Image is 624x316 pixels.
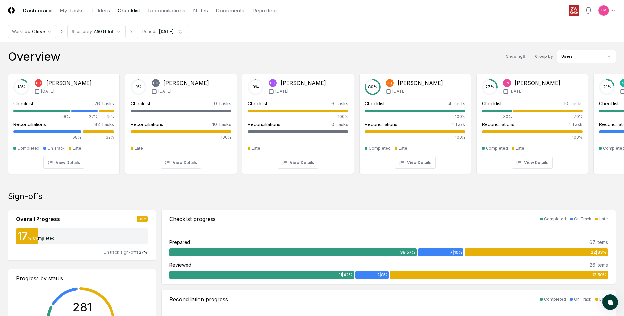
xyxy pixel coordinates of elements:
label: Group by [535,55,553,58]
div: Completed [544,216,566,222]
span: 38 | 57 % [400,249,415,255]
div: 82 Tasks [94,121,114,128]
span: 22 | 33 % [591,249,607,255]
a: 13%CC[PERSON_NAME][DATE]Checklist26 Tasks58%27%15%Reconciliations82 Tasks68%32%CompletedOn TrackL... [8,68,120,174]
div: On Track [47,146,65,151]
div: 26 Items [590,261,608,268]
div: Reconciliations [131,121,163,128]
div: Checklist [365,100,385,107]
span: LM [601,8,606,13]
button: View Details [43,157,84,169]
div: Checklist progress [169,215,216,223]
div: [PERSON_NAME] [281,79,326,87]
div: 27% [71,114,98,120]
div: Periods [142,29,158,34]
span: JQ [387,81,392,86]
div: 100% [365,114,465,120]
a: 0%DG[PERSON_NAME][DATE]Checklist0 TasksReconciliations10 Tasks100%LateView Details [125,68,237,174]
div: Showing 8 [506,54,525,59]
button: View Details [512,157,553,169]
div: 1 Task [452,121,465,128]
div: 1 Task [569,121,583,128]
div: Late [252,146,260,151]
div: Reconciliations [248,121,280,128]
div: Overview [8,50,60,63]
a: Reporting [252,7,277,14]
div: [PERSON_NAME] [398,79,443,87]
div: Checklist [131,100,150,107]
div: 32% [83,134,114,140]
div: Late [135,146,143,151]
div: Reconciliation progress [169,295,228,303]
a: Documents [216,7,244,14]
div: [PERSON_NAME] [46,79,92,87]
div: Checklist [482,100,502,107]
button: View Details [161,157,201,169]
div: 100% [131,134,231,140]
a: Notes [193,7,208,14]
span: [DATE] [158,88,171,94]
a: 0%DH[PERSON_NAME][DATE]Checklist6 Tasks100%Reconciliations0 TasksLateView Details [242,68,354,174]
a: Dashboard [23,7,52,14]
img: ZAGG logo [569,5,579,16]
span: DG [153,81,158,86]
div: Reviewed [169,261,191,268]
div: On Track [574,296,591,302]
span: 7 | 10 % [450,249,462,255]
a: Checklist progressCompletedOn TrackLatePrepared67 Items38|57%7|10%22|33%Reviewed26 Items11|42%2|8... [161,210,616,284]
div: Late [137,216,148,222]
div: Checklist [248,100,267,107]
span: On track sign-offs [103,250,139,255]
div: Sign-offs [8,191,616,202]
div: [PERSON_NAME] [163,79,209,87]
nav: breadcrumb [8,25,188,38]
a: 27%LM[PERSON_NAME][DATE]Checklist10 Tasks30%70%Reconciliations1 Task100%CompletedLateView Details [476,68,588,174]
span: [DATE] [41,88,54,94]
span: [DATE] [275,88,288,94]
div: 6 Tasks [331,100,348,107]
span: [DATE] [392,88,406,94]
div: 10 Tasks [564,100,583,107]
button: Periods[DATE] [137,25,188,38]
div: 4 Tasks [448,100,465,107]
div: 0 Tasks [214,100,231,107]
div: 17 [16,231,28,241]
div: 70% [513,114,583,120]
span: 37 % [139,250,148,255]
div: Progress by status [16,274,148,282]
div: Late [399,146,407,151]
div: 100% [482,134,583,140]
span: CC [36,81,41,86]
div: 67 Items [589,239,608,246]
div: 15% [99,114,114,120]
span: LM [505,81,510,86]
div: 100% [365,134,465,140]
span: 11 | 42 % [339,272,353,278]
div: Overall Progress [16,215,60,223]
div: Checklist [13,100,33,107]
div: Completed [486,146,508,151]
a: 80%JQ[PERSON_NAME][DATE]Checklist4 Tasks100%Reconciliations1 Task100%CompletedLateView Details [359,68,471,174]
div: 0 Tasks [331,121,348,128]
div: Checklist [599,100,619,107]
div: Reconciliations [13,121,46,128]
div: [DATE] [159,28,174,35]
div: Completed [17,146,39,151]
div: Late [516,146,524,151]
span: DH [270,81,275,86]
span: 13 | 50 % [592,272,607,278]
a: My Tasks [60,7,84,14]
div: On Track [574,216,591,222]
div: Completed [369,146,391,151]
div: 30% [482,114,512,120]
div: [PERSON_NAME] [515,79,560,87]
a: Checklist [118,7,140,14]
div: Completed [544,296,566,302]
div: 10 Tasks [212,121,231,128]
div: 68% [13,134,81,140]
a: Folders [91,7,110,14]
div: Reconciliations [365,121,397,128]
div: Late [599,216,608,222]
div: Reconciliations [482,121,514,128]
button: atlas-launcher [602,294,618,310]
